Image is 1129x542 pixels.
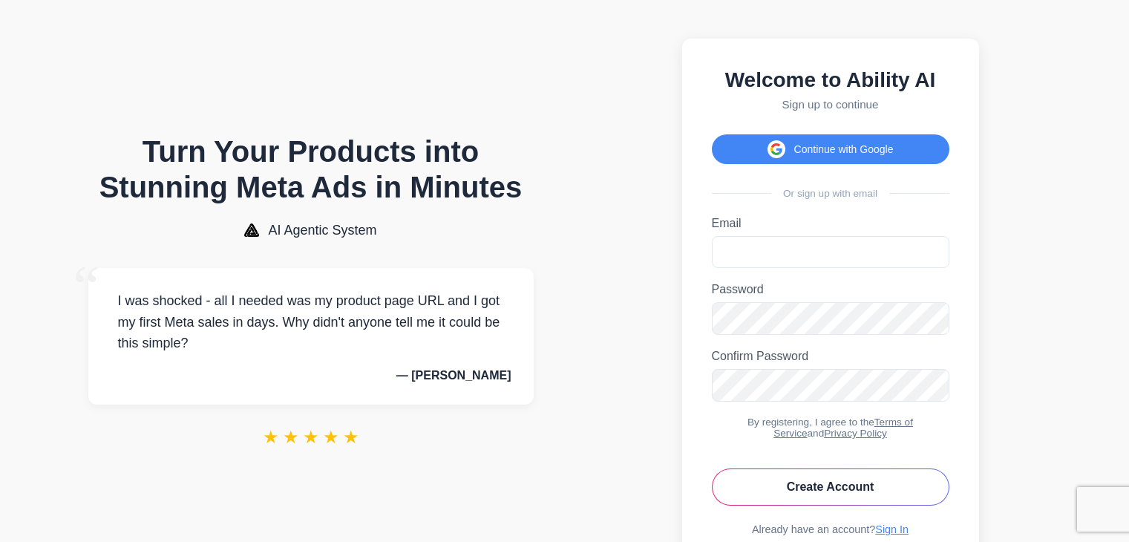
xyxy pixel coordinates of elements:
span: ★ [343,427,359,448]
a: Privacy Policy [824,428,887,439]
span: AI Agentic System [268,223,376,238]
button: Continue with Google [712,134,949,164]
div: Or sign up with email [712,188,949,199]
span: “ [73,253,100,321]
span: ★ [263,427,279,448]
span: ★ [323,427,339,448]
a: Sign In [875,523,909,535]
div: Already have an account? [712,523,949,535]
p: Sign up to continue [712,98,949,111]
a: Terms of Service [773,417,913,439]
h2: Welcome to Ability AI [712,68,949,92]
span: ★ [283,427,299,448]
p: I was shocked - all I needed was my product page URL and I got my first Meta sales in days. Why d... [111,290,511,354]
div: By registering, I agree to the and [712,417,949,439]
h1: Turn Your Products into Stunning Meta Ads in Minutes [88,134,534,205]
p: — [PERSON_NAME] [111,369,511,382]
label: Confirm Password [712,350,949,363]
img: AI Agentic System Logo [244,223,259,237]
button: Create Account [712,468,949,506]
span: ★ [303,427,319,448]
label: Email [712,217,949,230]
label: Password [712,283,949,296]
